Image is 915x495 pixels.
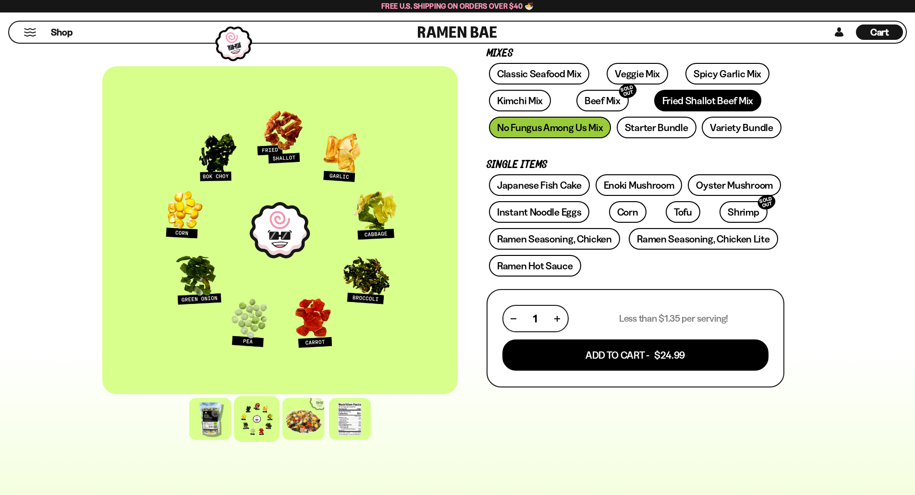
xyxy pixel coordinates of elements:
div: SOLD OUT [617,82,638,100]
a: Spicy Garlic Mix [685,63,769,85]
a: Ramen Hot Sauce [489,255,581,277]
a: Starter Bundle [617,117,696,138]
a: Ramen Seasoning, Chicken Lite [629,228,778,250]
a: Fried Shallot Beef Mix [654,90,761,111]
a: ShrimpSOLD OUT [720,201,767,223]
span: Cart [870,26,889,38]
button: Add To Cart - $24.99 [502,339,769,371]
p: Less than $1.35 per serving! [619,313,728,325]
a: Variety Bundle [702,117,781,138]
p: Mixes [487,49,784,58]
span: 1 [533,313,537,325]
a: Kimchi Mix [489,90,551,111]
a: Shop [51,24,73,40]
a: Corn [609,201,647,223]
a: Beef MixSOLD OUT [576,90,629,111]
span: Shop [51,26,73,39]
a: Tofu [666,201,700,223]
a: Ramen Seasoning, Chicken [489,228,620,250]
a: Oyster Mushroom [688,174,781,196]
span: Free U.S. Shipping on Orders over $40 🍜 [381,1,534,11]
p: Single Items [487,160,784,169]
a: Classic Seafood Mix [489,63,589,85]
a: Instant Noodle Eggs [489,201,589,223]
div: SOLD OUT [756,193,777,212]
a: Cart [856,22,903,43]
button: Mobile Menu Trigger [24,28,37,36]
a: Japanese Fish Cake [489,174,590,196]
a: Veggie Mix [607,63,668,85]
a: Enoki Mushroom [596,174,683,196]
